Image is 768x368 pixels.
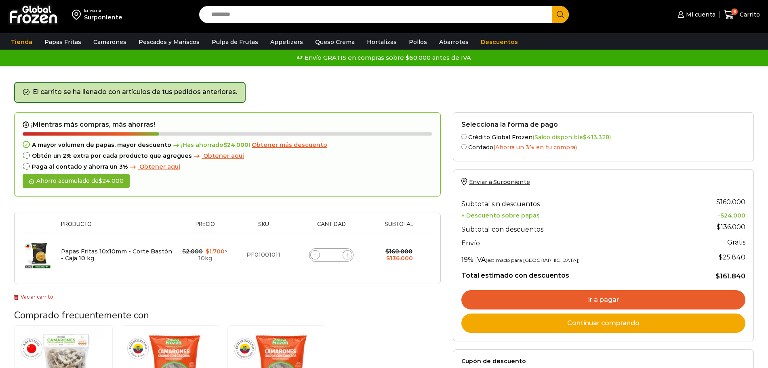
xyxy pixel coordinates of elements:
[720,212,745,219] bdi: 24.000
[182,248,186,255] span: $
[177,221,234,234] th: Precio
[461,178,530,186] a: Enviar a Surponiente
[223,141,227,148] span: $
[435,34,473,50] a: Abarrotes
[720,212,724,219] span: $
[461,249,682,266] th: 19% IVA
[223,141,248,148] bdi: 24.000
[386,255,413,262] bdi: 136.000
[731,8,738,15] span: 8
[252,141,327,148] span: Obtener más descuento
[266,34,307,50] a: Appetizers
[206,248,225,255] bdi: 1.700
[461,142,745,151] label: Contado
[370,221,428,234] th: Subtotal
[311,34,359,50] a: Queso Crema
[724,5,760,24] a: 8 Carrito
[583,134,587,141] span: $
[682,210,745,219] td: -
[40,34,85,50] a: Papas Fritas
[461,134,467,139] input: Crédito Global Frozen(Saldo disponible$413.328)
[719,253,723,261] span: $
[363,34,401,50] a: Hortalizas
[139,163,180,170] span: Obtener aqui
[23,163,432,170] div: Paga al contado y ahorra un 3%
[461,358,745,365] label: Cupón de descuento
[715,272,745,280] bdi: 161.840
[206,248,209,255] span: $
[385,248,389,255] span: $
[386,255,390,262] span: $
[14,294,53,300] a: Vaciar carrito
[7,34,36,50] a: Tienda
[84,13,122,21] div: Surponiente
[717,223,745,231] bdi: 136.000
[715,272,720,280] span: $
[23,121,432,129] h2: ¡Mientras más compras, más ahorras!
[385,248,412,255] bdi: 160.000
[182,248,203,255] bdi: 2.000
[405,34,431,50] a: Pollos
[461,314,745,333] a: Continuar comprando
[99,177,102,184] span: $
[461,194,682,210] th: Subtotal sin descuentos
[684,10,715,19] span: Mi cuenta
[461,210,682,219] th: + Descuento sobre papas
[14,82,246,103] div: El carrito se ha llenado con artículos de tus pedidos anteriores.
[84,8,122,13] div: Enviar a
[293,221,370,234] th: Cantidad
[532,134,611,141] span: (Saldo disponible )
[23,153,432,159] div: Obtén un 2% extra por cada producto que agregues
[234,221,293,234] th: Sku
[192,153,244,159] a: Obtener aqui
[61,248,172,262] a: Papas Fritas 10x10mm - Corte Bastón - Caja 10 kg
[477,34,522,50] a: Descuentos
[203,152,244,159] span: Obtener aqui
[23,174,130,188] div: Ahorro acumulado de
[486,257,580,263] small: (estimado para [GEOGRAPHIC_DATA])
[716,198,720,206] span: $
[89,34,130,50] a: Camarones
[461,235,682,249] th: Envío
[326,249,337,261] input: Product quantity
[719,253,745,261] span: 25.840
[72,8,84,21] img: address-field-icon.svg
[461,290,745,309] a: Ir a pagar
[469,178,530,186] span: Enviar a Surponiente
[135,34,204,50] a: Pescados y Mariscos
[128,163,180,170] a: Obtener aqui
[234,234,293,276] td: PF01001011
[208,34,262,50] a: Pulpa de Frutas
[461,219,682,235] th: Subtotal con descuentos
[57,221,177,234] th: Producto
[177,234,234,276] td: × 10kg
[461,132,745,141] label: Crédito Global Frozen
[461,144,467,149] input: Contado(Ahorra un 3% en tu compra)
[252,142,327,148] a: Obtener más descuento
[727,238,745,246] strong: Gratis
[493,144,577,151] span: (Ahorra un 3% en tu compra)
[99,177,124,184] bdi: 24.000
[717,223,721,231] span: $
[171,142,250,148] span: ¡Has ahorrado !
[461,121,745,128] h2: Selecciona la forma de pago
[738,10,760,19] span: Carrito
[461,266,682,281] th: Total estimado con descuentos
[14,309,149,322] span: Comprado frecuentemente con
[23,142,432,148] div: A mayor volumen de papas, mayor descuento
[716,198,745,206] bdi: 160.000
[583,134,609,141] bdi: 413.328
[552,6,569,23] button: Search button
[675,6,715,23] a: Mi cuenta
